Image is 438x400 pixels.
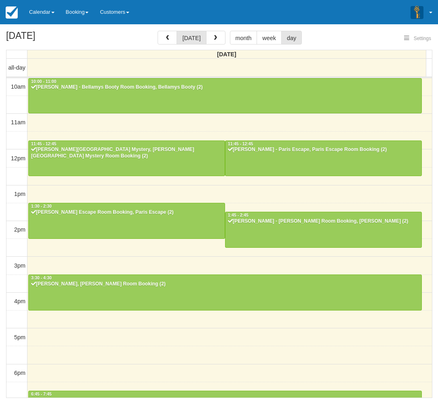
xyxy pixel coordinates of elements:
[228,142,253,146] span: 11:45 - 12:45
[31,209,223,216] div: [PERSON_NAME] Escape Room Booking, Paris Escape (2)
[257,31,282,45] button: week
[228,213,248,217] span: 1:45 - 2:45
[281,31,302,45] button: day
[11,155,25,162] span: 12pm
[14,370,25,376] span: 6pm
[11,83,25,90] span: 10am
[31,79,56,84] span: 10:00 - 11:00
[28,78,422,114] a: 10:00 - 11:00[PERSON_NAME] - Bellamys Booty Room Booking, Bellamys Booty (2)
[31,84,419,91] div: [PERSON_NAME] - Bellamys Booty Room Booking, Bellamys Booty (2)
[14,226,25,233] span: 2pm
[28,203,225,238] a: 1:30 - 2:30[PERSON_NAME] Escape Room Booking, Paris Escape (2)
[31,276,52,280] span: 3:30 - 4:30
[31,281,419,287] div: [PERSON_NAME], [PERSON_NAME] Room Booking (2)
[227,147,419,153] div: [PERSON_NAME] - Paris Escape, Paris Escape Room Booking (2)
[225,140,422,176] a: 11:45 - 12:45[PERSON_NAME] - Paris Escape, Paris Escape Room Booking (2)
[31,204,52,209] span: 1:30 - 2:30
[230,31,257,45] button: month
[31,392,52,396] span: 6:45 - 7:45
[227,218,419,225] div: [PERSON_NAME] - [PERSON_NAME] Room Booking, [PERSON_NAME] (2)
[6,31,108,46] h2: [DATE]
[28,274,422,310] a: 3:30 - 4:30[PERSON_NAME], [PERSON_NAME] Room Booking (2)
[11,119,25,126] span: 11am
[31,147,223,160] div: [PERSON_NAME][GEOGRAPHIC_DATA] Mystery, [PERSON_NAME][GEOGRAPHIC_DATA] Mystery Room Booking (2)
[28,140,225,176] a: 11:45 - 12:45[PERSON_NAME][GEOGRAPHIC_DATA] Mystery, [PERSON_NAME][GEOGRAPHIC_DATA] Mystery Room ...
[414,36,431,41] span: Settings
[6,6,18,19] img: checkfront-main-nav-mini-logo.png
[14,298,25,304] span: 4pm
[177,31,206,45] button: [DATE]
[8,64,25,71] span: all-day
[217,51,236,57] span: [DATE]
[225,212,422,247] a: 1:45 - 2:45[PERSON_NAME] - [PERSON_NAME] Room Booking, [PERSON_NAME] (2)
[14,262,25,269] span: 3pm
[411,6,423,19] img: A3
[31,142,56,146] span: 11:45 - 12:45
[399,33,436,45] button: Settings
[14,191,25,197] span: 1pm
[14,334,25,340] span: 5pm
